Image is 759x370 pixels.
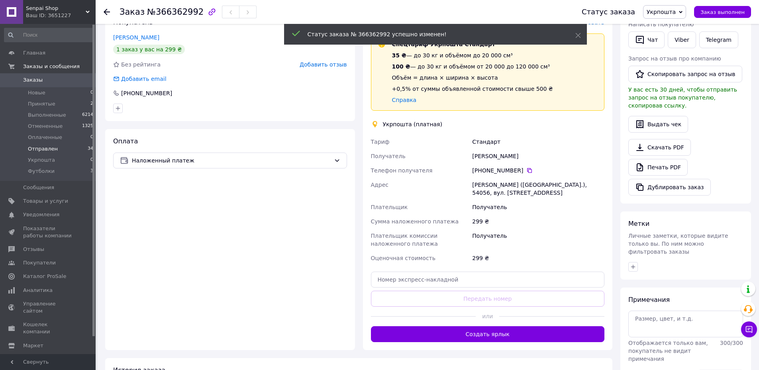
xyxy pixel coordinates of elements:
[28,145,58,153] span: Отправлен
[90,157,93,164] span: 0
[741,321,757,337] button: Чат с покупателем
[113,137,138,145] span: Оплата
[371,139,390,145] span: Тариф
[700,9,745,15] span: Заказ выполнен
[23,300,74,315] span: Управление сайтом
[582,8,635,16] div: Статус заказа
[628,116,688,133] button: Выдать чек
[112,75,167,83] div: Добавить email
[23,225,74,239] span: Показатели работы компании
[88,145,93,153] span: 34
[471,200,606,214] div: Получатель
[90,134,93,141] span: 0
[628,296,670,303] span: Примечания
[628,233,728,255] span: Личные заметки, которые видите только вы. По ним можно фильтровать заказы
[471,251,606,265] div: 299 ₴
[628,220,649,227] span: Метки
[120,89,173,97] div: [PHONE_NUMBER]
[113,18,153,26] span: Покупатель
[668,31,696,48] a: Viber
[23,246,44,253] span: Отзывы
[392,74,553,82] div: Объём = длина × ширина × высота
[392,85,553,93] div: +0,5% от суммы объявленной стоимости свыше 500 ₴
[308,30,555,38] div: Статус заказа № 366362992 успешно изменен!
[4,28,94,42] input: Поиск
[300,61,347,68] span: Добавить отзыв
[371,167,433,174] span: Телефон получателя
[371,182,388,188] span: Адрес
[476,312,499,320] span: или
[28,112,66,119] span: Выполненные
[120,7,145,17] span: Заказ
[392,63,553,70] div: — до 30 кг и объёмом от 20 000 до 120 000 см³
[628,159,688,176] a: Печать PDF
[628,340,708,362] span: Отображается только вам, покупатель не видит примечания
[120,75,167,83] div: Добавить email
[113,45,185,54] div: 1 заказ у вас на 299 ₴
[720,340,743,346] span: 300 / 300
[23,321,74,335] span: Кошелек компании
[147,7,204,17] span: №366362992
[392,52,406,59] span: 35 ₴
[28,89,45,96] span: Новые
[132,156,331,165] span: Наложенный платеж
[371,153,406,159] span: Получатель
[371,218,459,225] span: Сумма наложенного платежа
[90,168,93,175] span: 3
[82,123,93,130] span: 1325
[392,51,553,59] div: — до 30 кг и объёмом до 20 000 см³
[628,139,691,156] a: Скачать PDF
[371,233,438,247] span: Плательщик комиссии наложенного платежа
[90,100,93,108] span: 2
[23,49,45,57] span: Главная
[392,63,410,70] span: 100 ₴
[392,97,417,103] a: Справка
[28,100,55,108] span: Принятые
[371,255,436,261] span: Оценочная стоимость
[371,272,605,288] input: Номер экспресс-накладной
[628,31,665,48] button: Чат
[471,229,606,251] div: Получатель
[471,214,606,229] div: 299 ₴
[23,211,59,218] span: Уведомления
[113,34,159,41] a: [PERSON_NAME]
[628,21,694,27] span: Написать покупателю
[471,149,606,163] div: [PERSON_NAME]
[628,55,721,62] span: Запрос на отзыв про компанию
[23,287,53,294] span: Аналитика
[28,157,55,164] span: Укрпошта
[28,123,63,130] span: Отмененные
[23,76,43,84] span: Заказы
[28,168,55,175] span: Футболки
[23,259,56,266] span: Покупатели
[471,178,606,200] div: [PERSON_NAME] ([GEOGRAPHIC_DATA].), 54056, вул. [STREET_ADDRESS]
[699,31,738,48] a: Telegram
[90,89,93,96] span: 0
[23,184,54,191] span: Сообщения
[392,41,495,47] span: Спецтариф Укрпошта Стандарт
[381,120,445,128] div: Укрпошта (платная)
[628,179,711,196] button: Дублировать заказ
[628,66,742,82] button: Скопировать запрос на отзыв
[23,273,66,280] span: Каталог ProSale
[694,6,751,18] button: Заказ выполнен
[82,112,93,119] span: 6214
[121,61,161,68] span: Без рейтинга
[23,63,80,70] span: Заказы и сообщения
[628,86,737,109] span: У вас есть 30 дней, чтобы отправить запрос на отзыв покупателю, скопировав ссылку.
[371,204,408,210] span: Плательщик
[471,135,606,149] div: Стандарт
[647,9,676,15] span: Укрпошта
[472,166,604,174] div: [PHONE_NUMBER]
[28,134,62,141] span: Оплаченные
[23,198,68,205] span: Товары и услуги
[23,342,43,349] span: Маркет
[371,326,605,342] button: Создать ярлык
[104,8,110,16] div: Вернуться назад
[26,12,96,19] div: Ваш ID: 3651227
[26,5,86,12] span: Senpai Shop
